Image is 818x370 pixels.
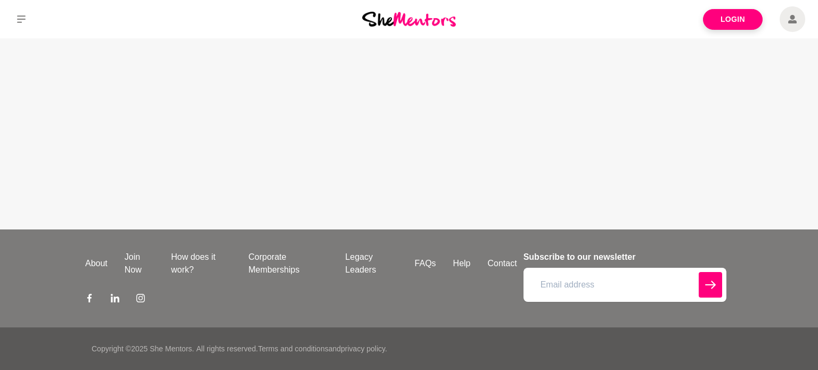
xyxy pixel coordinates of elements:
input: Email address [523,268,726,302]
a: Login [703,9,763,30]
a: FAQs [406,257,445,270]
p: All rights reserved. and . [196,343,387,355]
a: Help [445,257,479,270]
h4: Subscribe to our newsletter [523,251,726,264]
a: Contact [479,257,526,270]
a: About [77,257,116,270]
a: Terms and conditions [258,344,328,353]
a: Join Now [116,251,162,276]
p: Copyright © 2025 She Mentors . [92,343,194,355]
a: LinkedIn [111,293,119,306]
a: privacy policy [341,344,385,353]
a: Corporate Memberships [240,251,337,276]
a: Facebook [85,293,94,306]
a: Legacy Leaders [337,251,406,276]
img: She Mentors Logo [362,12,456,26]
a: Instagram [136,293,145,306]
a: How does it work? [162,251,240,276]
